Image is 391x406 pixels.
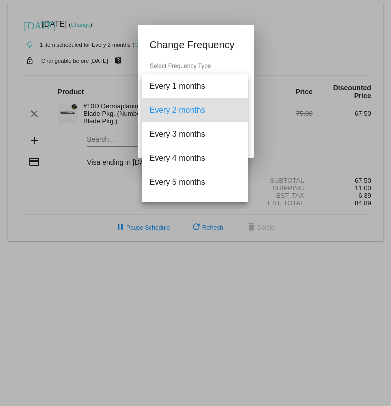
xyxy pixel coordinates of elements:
span: Every 4 months [150,146,240,170]
span: Every 6 months [150,194,240,218]
span: Every 5 months [150,170,240,194]
span: Every 1 months [150,74,240,98]
span: Every 2 months [150,98,240,122]
span: Every 3 months [150,122,240,146]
